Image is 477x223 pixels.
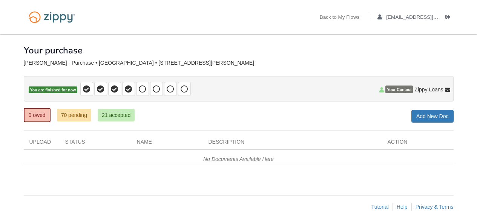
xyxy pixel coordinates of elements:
div: Upload [24,138,60,149]
em: No Documents Available Here [203,156,274,162]
a: Privacy & Terms [416,204,454,210]
span: Zippy Loans [414,86,443,93]
a: Log out [445,14,454,22]
a: Help [397,204,408,210]
img: Logo [24,8,80,27]
h1: Your purchase [24,46,454,55]
div: Name [131,138,203,149]
div: Action [382,138,454,149]
a: edit profile [377,14,473,22]
a: Tutorial [371,204,389,210]
div: Description [203,138,382,149]
a: Add New Doc [411,110,454,123]
a: 0 owed [24,108,51,122]
span: Your Contact [385,86,413,93]
div: [PERSON_NAME] - Purchase • [GEOGRAPHIC_DATA] • [STREET_ADDRESS][PERSON_NAME] [24,60,454,66]
div: Status [60,138,131,149]
a: 21 accepted [98,109,135,121]
span: aaboley88@icloud.com [386,14,472,20]
a: Back to My Flows [320,14,360,22]
a: 70 pending [57,109,91,121]
span: You are finished for now [29,86,78,94]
